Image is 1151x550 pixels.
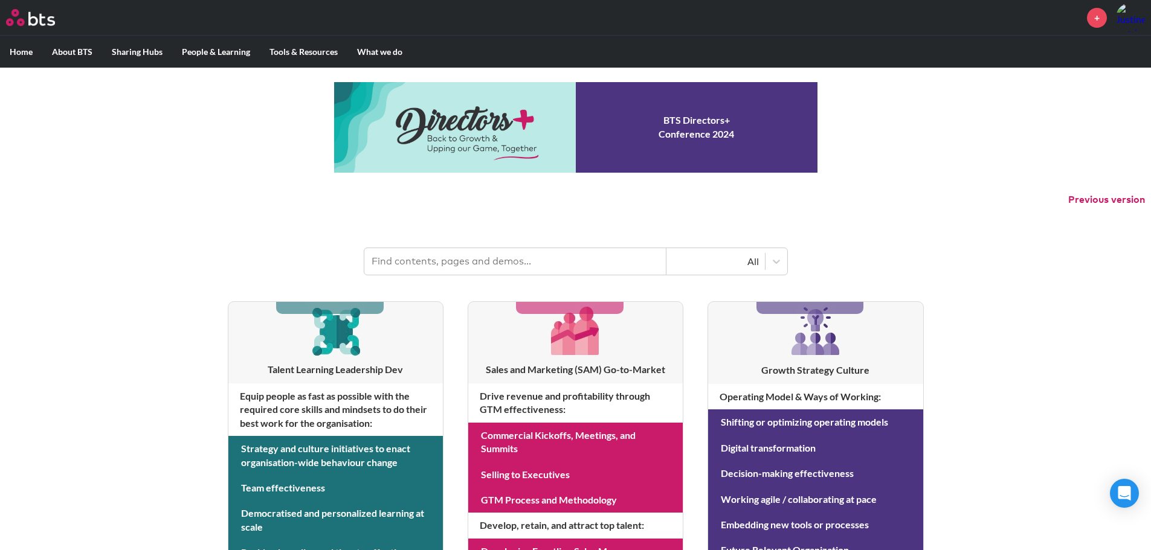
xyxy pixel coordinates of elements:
div: Open Intercom Messenger [1110,479,1139,508]
a: Conference 2024 [334,82,817,173]
h4: Drive revenue and profitability through GTM effectiveness : [468,383,683,423]
a: Go home [6,9,77,26]
h3: Talent Learning Leadership Dev [228,363,443,376]
div: All [672,255,759,268]
h4: Operating Model & Ways of Working : [708,384,923,409]
button: Previous version [1068,193,1145,206]
h3: Sales and Marketing (SAM) Go-to-Market [468,363,683,376]
h4: Equip people as fast as possible with the required core skills and mindsets to do their best work... [228,383,443,436]
h3: Growth Strategy Culture [708,363,923,377]
a: + [1087,8,1107,28]
label: About BTS [42,36,102,68]
label: Sharing Hubs [102,36,172,68]
img: [object Object] [547,302,604,359]
a: Profile [1116,3,1145,32]
img: [object Object] [307,302,364,359]
h4: Develop, retain, and attract top talent : [468,513,683,538]
img: Justine Read [1116,3,1145,32]
img: [object Object] [787,302,845,360]
label: Tools & Resources [260,36,347,68]
label: People & Learning [172,36,260,68]
input: Find contents, pages and demos... [364,248,666,275]
img: BTS Logo [6,9,55,26]
label: What we do [347,36,412,68]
